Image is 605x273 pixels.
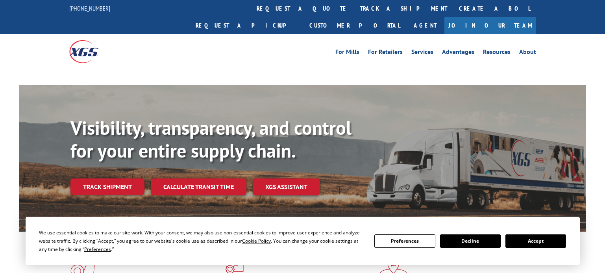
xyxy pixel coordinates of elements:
[444,17,536,34] a: Join Our Team
[442,49,474,58] a: Advantages
[519,49,536,58] a: About
[411,49,433,58] a: Services
[26,217,580,265] div: Cookie Consent Prompt
[374,234,435,248] button: Preferences
[303,17,406,34] a: Customer Portal
[253,178,320,195] a: XGS ASSISTANT
[440,234,501,248] button: Decline
[368,49,403,58] a: For Retailers
[39,228,365,253] div: We use essential cookies to make our site work. With your consent, we may also use non-essential ...
[335,49,359,58] a: For Mills
[84,246,111,253] span: Preferences
[151,178,246,195] a: Calculate transit time
[505,234,566,248] button: Accept
[70,178,144,195] a: Track shipment
[70,115,352,163] b: Visibility, transparency, and control for your entire supply chain.
[483,49,511,58] a: Resources
[406,17,444,34] a: Agent
[242,238,271,244] span: Cookie Policy
[190,17,303,34] a: Request a pickup
[69,4,110,12] a: [PHONE_NUMBER]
